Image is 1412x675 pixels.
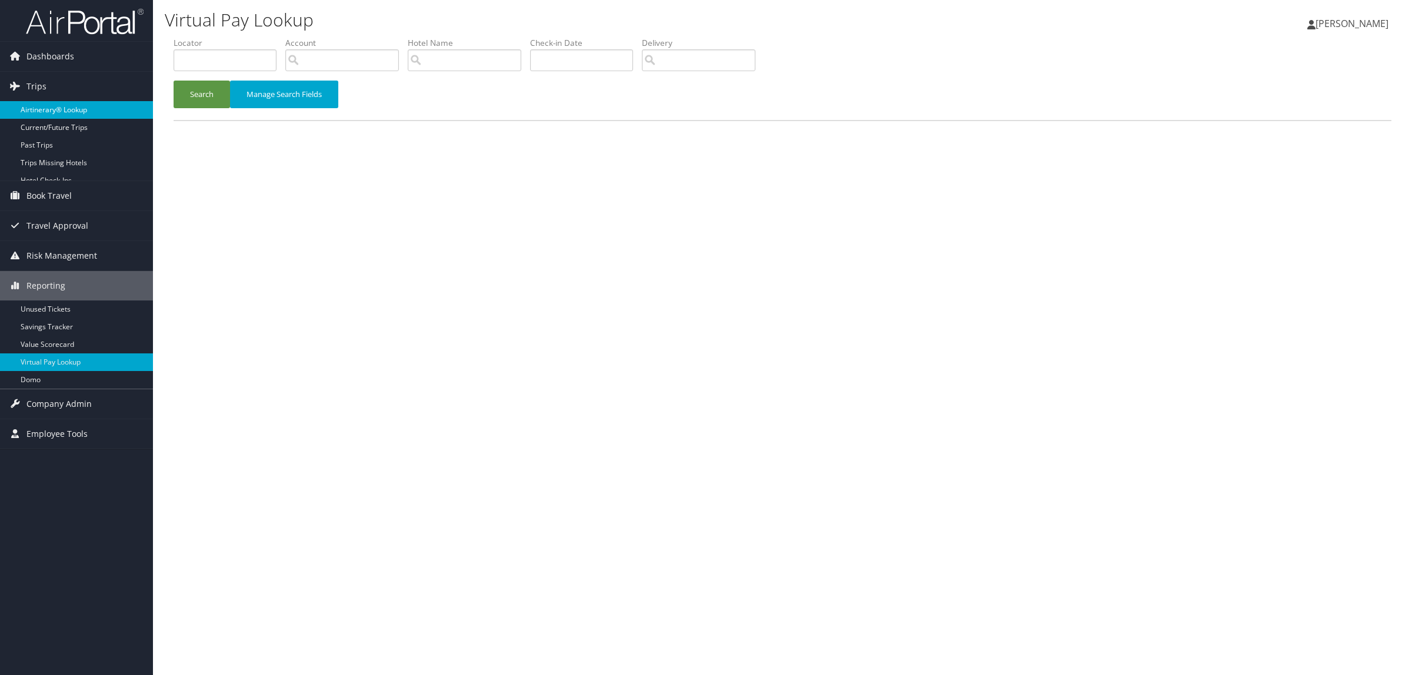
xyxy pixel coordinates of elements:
span: Book Travel [26,181,72,210]
label: Delivery [642,37,764,49]
span: Reporting [26,271,65,300]
img: airportal-logo.png [26,8,144,35]
label: Hotel Name [408,37,530,49]
button: Search [174,81,230,108]
button: Manage Search Fields [230,81,338,108]
span: Dashboards [26,42,74,71]
h1: Virtual Pay Lookup [165,8,988,32]
span: [PERSON_NAME] [1316,17,1388,30]
label: Check-in Date [530,37,642,49]
span: Trips [26,72,46,101]
span: Company Admin [26,389,92,419]
label: Locator [174,37,285,49]
span: Travel Approval [26,211,88,240]
span: Risk Management [26,241,97,270]
label: Account [285,37,408,49]
a: [PERSON_NAME] [1307,6,1400,41]
span: Employee Tools [26,419,88,449]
